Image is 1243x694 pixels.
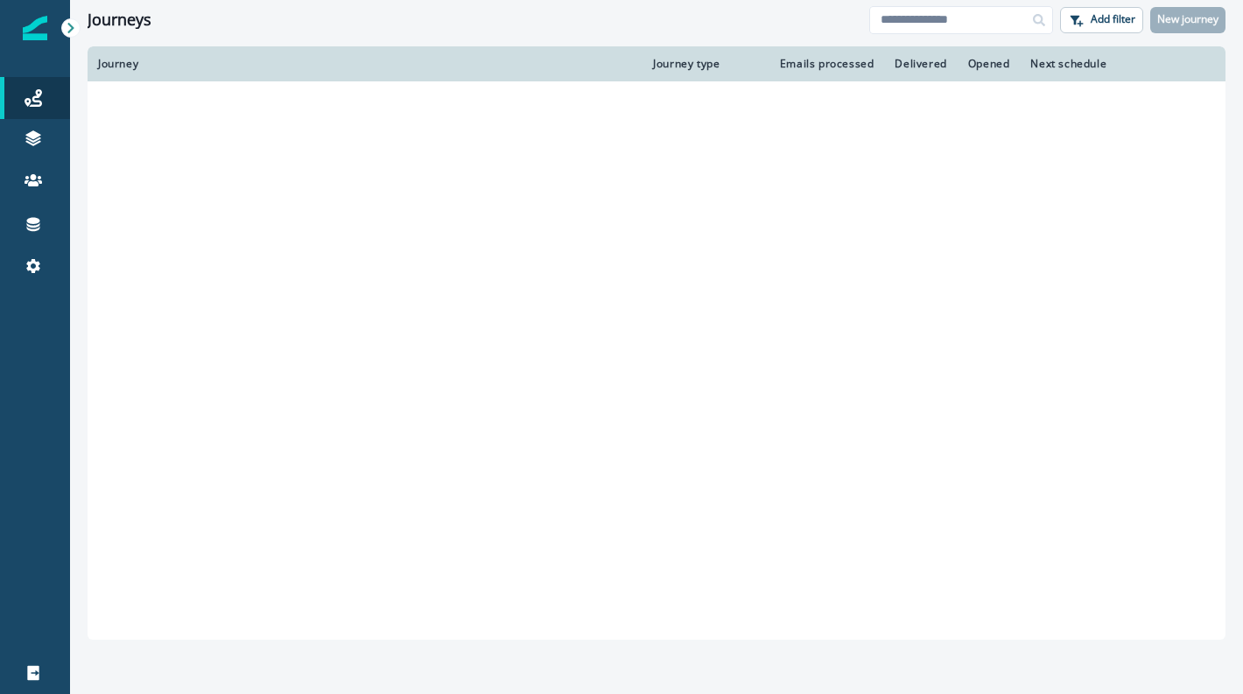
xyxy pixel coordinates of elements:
[777,57,874,71] div: Emails processed
[1150,7,1225,33] button: New journey
[88,11,151,30] h1: Journeys
[98,57,632,71] div: Journey
[23,16,47,40] img: Inflection
[653,57,756,71] div: Journey type
[1157,13,1218,25] p: New journey
[968,57,1010,71] div: Opened
[1091,13,1135,25] p: Add filter
[1030,57,1173,71] div: Next schedule
[895,57,946,71] div: Delivered
[1060,7,1143,33] button: Add filter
